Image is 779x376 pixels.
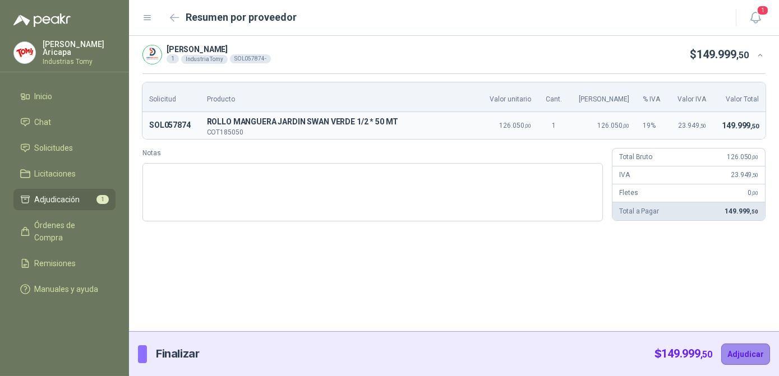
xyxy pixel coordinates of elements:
[156,345,199,363] p: Finalizar
[13,189,116,210] a: Adjudicación1
[669,82,713,112] th: Valor IVA
[149,119,193,132] p: SOL057874
[207,115,474,129] span: ROLLO MANGUERA JARDIN SWAN VERDE 1/2 * 50 MT
[35,283,99,295] span: Manuales y ayuda
[654,345,712,363] p: $
[731,171,758,179] span: 23.949
[13,86,116,107] a: Inicio
[524,123,531,129] span: ,00
[43,40,116,56] p: [PERSON_NAME] Aricapa
[207,115,474,129] p: R
[745,8,766,28] button: 1
[637,112,669,139] td: 19 %
[35,168,76,180] span: Licitaciones
[167,54,179,63] div: 1
[752,172,758,178] span: ,50
[35,142,73,154] span: Solicitudes
[569,82,637,112] th: [PERSON_NAME]
[752,154,758,160] span: ,00
[181,55,228,64] div: Industria Tomy
[661,347,712,360] span: 149.999
[721,343,770,365] button: Adjudicar
[96,195,109,204] span: 1
[13,112,116,133] a: Chat
[700,349,712,360] span: ,50
[697,48,749,61] span: 149.999
[35,193,80,206] span: Adjudicación
[13,13,71,27] img: Logo peakr
[713,82,766,112] th: Valor Total
[623,123,630,129] span: ,00
[750,123,759,130] span: ,50
[690,46,749,63] p: $
[538,112,569,139] td: 1
[737,50,749,61] span: ,50
[230,54,271,63] div: SOL057874 -
[186,10,297,25] h2: Resumen por proveedor
[619,188,638,198] p: Fletes
[619,152,652,163] p: Total Bruto
[207,129,474,136] p: COT185050
[538,82,569,112] th: Cant.
[678,122,706,129] span: 23.949
[499,122,531,129] span: 126.050
[725,207,758,215] span: 149.999
[750,208,758,215] span: ,50
[757,5,769,16] span: 1
[35,219,105,244] span: Órdenes de Compra
[142,148,603,159] label: Notas
[619,206,658,217] p: Total a Pagar
[727,153,758,161] span: 126.050
[13,137,116,159] a: Solicitudes
[13,163,116,184] a: Licitaciones
[699,123,706,129] span: ,50
[35,257,76,270] span: Remisiones
[13,215,116,248] a: Órdenes de Compra
[481,82,538,112] th: Valor unitario
[35,90,53,103] span: Inicio
[752,190,758,196] span: ,00
[35,116,52,128] span: Chat
[619,170,630,180] p: IVA
[167,45,271,53] p: [PERSON_NAME]
[143,45,162,64] img: Company Logo
[598,122,630,129] span: 126.050
[722,121,759,130] span: 149.999
[13,278,116,300] a: Manuales y ayuda
[43,58,116,65] p: Industrias Tomy
[748,189,758,197] span: 0
[637,82,669,112] th: % IVA
[14,42,35,63] img: Company Logo
[200,82,481,112] th: Producto
[13,253,116,274] a: Remisiones
[142,82,200,112] th: Solicitud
